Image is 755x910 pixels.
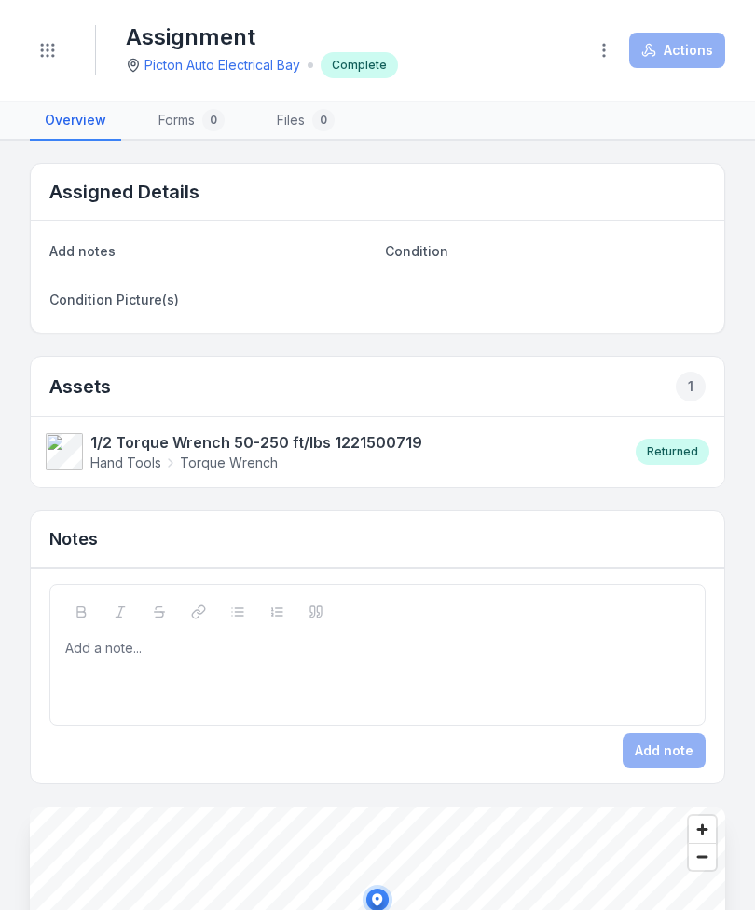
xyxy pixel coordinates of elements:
a: Files0 [262,102,350,141]
div: Complete [321,52,398,78]
a: Forms0 [144,102,240,141]
button: Zoom out [689,843,716,870]
span: Condition [385,243,448,259]
button: Zoom in [689,816,716,843]
h2: Assets [49,372,706,401]
a: Picton Auto Electrical Bay [144,56,300,75]
h2: Assigned Details [49,179,199,205]
span: Add notes [49,243,116,259]
span: Torque Wrench [180,454,278,472]
span: Hand Tools [90,454,161,472]
div: Returned [636,439,709,465]
a: Overview [30,102,121,141]
div: 1 [676,372,706,401]
div: 0 [202,109,225,131]
h1: Assignment [126,22,398,52]
strong: 1/2 Torque Wrench 50-250 ft/lbs 1221500719 [90,431,422,454]
div: 0 [312,109,335,131]
span: Condition Picture(s) [49,292,179,307]
h3: Notes [49,526,98,552]
a: 1/2 Torque Wrench 50-250 ft/lbs 1221500719Hand ToolsTorque Wrench [46,431,617,472]
button: Toggle navigation [30,33,65,68]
